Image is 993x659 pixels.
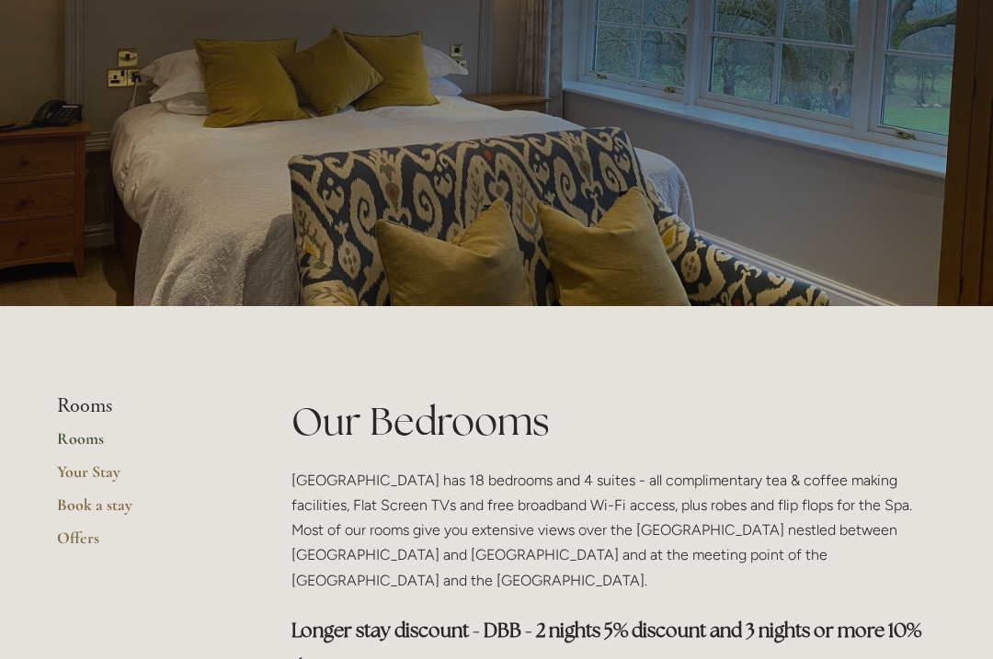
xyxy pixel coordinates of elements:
a: Your Stay [57,461,233,494]
a: Rooms [57,428,233,461]
a: Offers [57,528,233,561]
a: Book a stay [57,494,233,528]
p: [GEOGRAPHIC_DATA] has 18 bedrooms and 4 suites - all complimentary tea & coffee making facilities... [291,468,936,593]
h1: Our Bedrooms [291,394,936,449]
li: Rooms [57,394,233,418]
